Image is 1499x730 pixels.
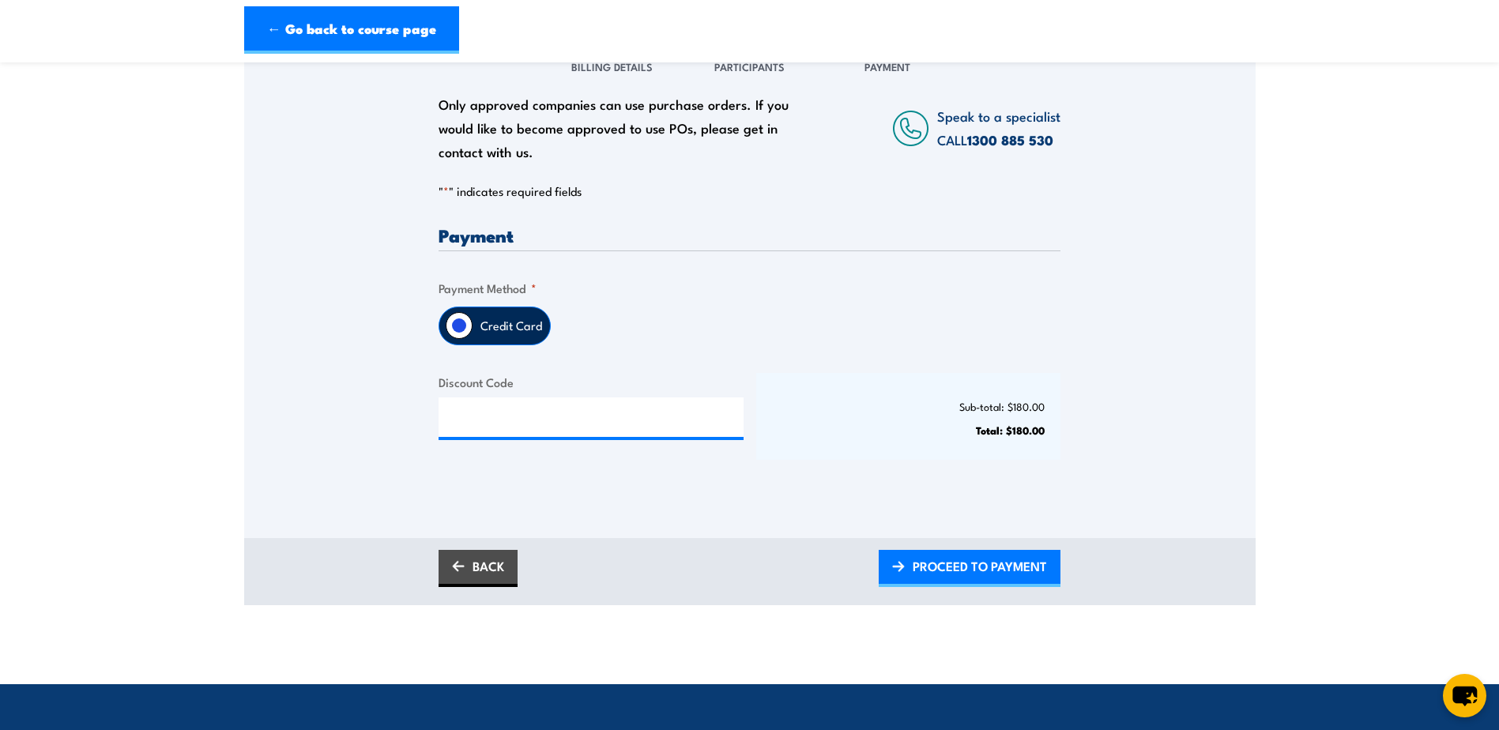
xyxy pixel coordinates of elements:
a: PROCEED TO PAYMENT [879,550,1060,587]
span: PROCEED TO PAYMENT [913,545,1047,587]
a: 1300 885 530 [967,130,1053,150]
span: Speak to a specialist CALL [937,106,1060,149]
a: ← Go back to course page [244,6,459,54]
p: Sub-total: $180.00 [772,401,1045,412]
h3: Payment [439,226,1060,244]
label: Credit Card [473,307,550,344]
div: Only approved companies can use purchase orders. If you would like to become approved to use POs,... [439,92,797,164]
button: chat-button [1443,674,1486,717]
span: Participants [714,58,785,74]
p: " " indicates required fields [439,183,1060,199]
legend: Payment Method [439,279,537,297]
span: Billing Details [571,58,653,74]
span: Payment [864,58,910,74]
a: BACK [439,550,518,587]
label: Discount Code [439,373,744,391]
strong: Total: $180.00 [976,422,1045,438]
